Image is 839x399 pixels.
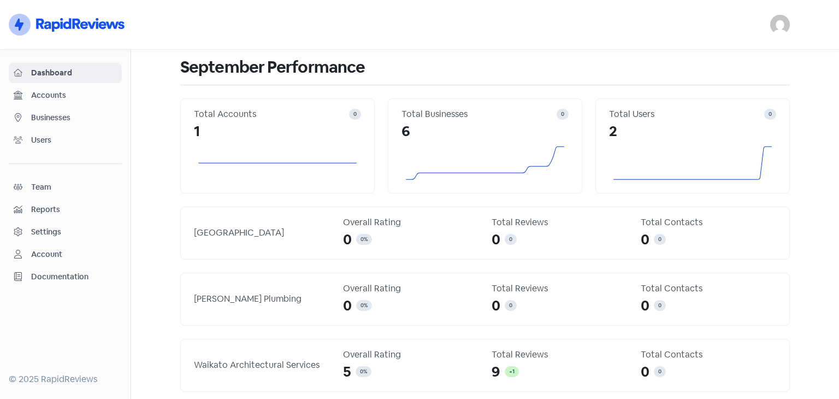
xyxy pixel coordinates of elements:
div: Overall Rating [343,282,479,295]
div: Settings [31,226,61,238]
h1: September Performance [180,50,790,85]
div: Overall Rating [343,216,479,229]
a: Team [9,177,122,197]
div: Total Contacts [641,216,777,229]
div: Account [31,249,62,260]
img: User [770,15,790,34]
span: 0 [361,236,364,243]
span: 9 [492,361,500,383]
span: 0 [360,368,363,375]
span: Users [31,134,117,146]
a: Dashboard [9,63,122,83]
span: Documentation [31,271,117,283]
span: 0 [561,110,564,118]
span: 5 [343,361,351,383]
div: Total Reviews [492,216,628,229]
span: 0 [658,302,661,309]
div: Total Accounts [194,108,349,121]
a: Reports [9,199,122,220]
span: Dashboard [31,67,117,79]
div: Waikato Architectural Services [194,359,330,372]
span: 0 [641,361,649,383]
span: Businesses [31,112,117,124]
a: Businesses [9,108,122,128]
span: 0 [658,368,661,375]
div: 2 [609,121,776,142]
div: Total Contacts [641,348,777,361]
div: Total Contacts [641,282,777,295]
div: Total Reviews [492,348,628,361]
a: Documentation [9,267,122,287]
span: 0 [353,110,357,118]
span: 0 [658,236,661,243]
div: © 2025 RapidReviews [9,373,122,386]
div: Total Users [609,108,764,121]
span: +1 [509,368,515,375]
span: 0 [361,302,364,309]
span: 0 [509,302,512,309]
span: Accounts [31,90,117,101]
span: 0 [641,229,649,250]
span: % [364,236,368,243]
span: % [363,368,367,375]
span: 0 [769,110,772,118]
span: 0 [509,236,512,243]
span: 0 [641,295,649,316]
span: 0 [343,229,352,250]
span: % [364,302,368,309]
a: Account [9,244,122,265]
span: 0 [492,229,500,250]
span: 0 [343,295,352,316]
span: Team [31,181,117,193]
span: Reports [31,204,117,215]
span: 0 [492,295,500,316]
a: Settings [9,222,122,242]
div: Overall Rating [343,348,479,361]
div: [GEOGRAPHIC_DATA] [194,226,330,239]
div: 1 [194,121,361,142]
a: Users [9,130,122,150]
div: [PERSON_NAME] Plumbing [194,292,330,306]
div: Total Businesses [401,108,557,121]
div: Total Reviews [492,282,628,295]
a: Accounts [9,85,122,105]
div: 6 [401,121,569,142]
